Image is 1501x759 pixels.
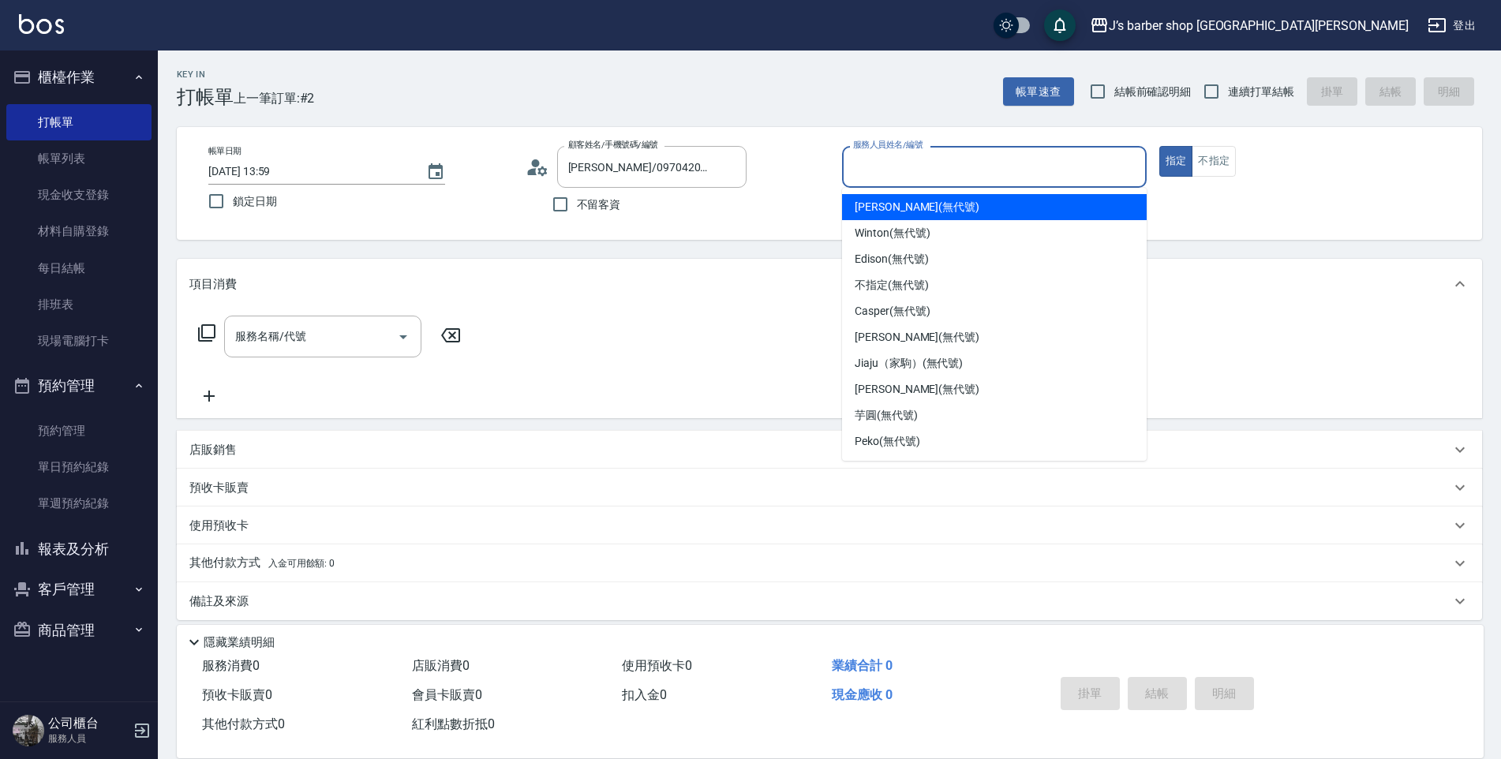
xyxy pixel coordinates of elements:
a: 預約管理 [6,413,152,449]
span: 鎖定日期 [233,193,277,210]
button: 帳單速查 [1003,77,1074,107]
a: 打帳單 [6,104,152,140]
span: 紅利點數折抵 0 [412,716,495,731]
button: 登出 [1421,11,1482,40]
button: 預約管理 [6,365,152,406]
button: Choose date, selected date is 2025-08-21 [417,153,455,191]
span: 上一筆訂單:#2 [234,88,315,108]
span: 其他付款方式 0 [202,716,285,731]
p: 店販銷售 [189,442,237,458]
button: 客戶管理 [6,569,152,610]
a: 材料自購登錄 [6,213,152,249]
h5: 公司櫃台 [48,716,129,731]
p: 服務人員 [48,731,129,746]
p: 隱藏業績明細 [204,634,275,651]
button: J’s barber shop [GEOGRAPHIC_DATA][PERSON_NAME] [1084,9,1415,42]
div: 其他付款方式入金可用餘額: 0 [177,544,1482,582]
span: 業績合計 0 [832,658,893,673]
h2: Key In [177,69,234,80]
a: 每日結帳 [6,250,152,286]
button: 報表及分析 [6,529,152,570]
a: 現金收支登錄 [6,177,152,213]
span: [PERSON_NAME] (無代號) [855,329,979,346]
h3: 打帳單 [177,86,234,108]
span: [PERSON_NAME] (無代號) [855,381,979,398]
a: 單日預約紀錄 [6,449,152,485]
div: 使用預收卡 [177,507,1482,544]
div: 店販銷售 [177,431,1482,469]
span: Jiaju（家駒） (無代號) [855,355,963,372]
p: 使用預收卡 [189,518,249,534]
span: 會員卡販賣 0 [412,687,482,702]
button: 商品管理 [6,610,152,651]
button: save [1044,9,1076,41]
label: 服務人員姓名/編號 [853,139,923,151]
p: 項目消費 [189,276,237,293]
span: 連續打單結帳 [1228,84,1294,100]
div: J’s barber shop [GEOGRAPHIC_DATA][PERSON_NAME] [1109,16,1409,36]
span: Peko (無代號) [855,433,920,450]
span: 現金應收 0 [832,687,893,702]
span: 預收卡販賣 0 [202,687,272,702]
button: Open [391,324,416,350]
span: 芋圓 (無代號) [855,407,918,424]
span: 使用預收卡 0 [622,658,692,673]
p: 其他付款方式 [189,555,335,572]
div: 預收卡販賣 [177,469,1482,507]
img: Person [13,715,44,746]
span: [PERSON_NAME] (無代號) [855,199,979,215]
span: 店販消費 0 [412,658,470,673]
button: 櫃檯作業 [6,57,152,98]
a: 排班表 [6,286,152,323]
span: 結帳前確認明細 [1114,84,1192,100]
span: 服務消費 0 [202,658,260,673]
img: Logo [19,14,64,34]
span: 入金可用餘額: 0 [268,558,335,569]
a: 帳單列表 [6,140,152,177]
a: 單週預約紀錄 [6,485,152,522]
button: 不指定 [1192,146,1236,177]
span: Casper (無代號) [855,303,930,320]
label: 帳單日期 [208,145,241,157]
input: YYYY/MM/DD hh:mm [208,159,410,185]
div: 備註及來源 [177,582,1482,620]
span: Winton (無代號) [855,225,930,241]
p: 備註及來源 [189,593,249,610]
span: Edison (無代號) [855,251,928,267]
a: 現場電腦打卡 [6,323,152,359]
p: 預收卡販賣 [189,480,249,496]
span: 扣入金 0 [622,687,667,702]
span: 不留客資 [577,196,621,213]
label: 顧客姓名/手機號碼/編號 [568,139,658,151]
span: 不指定 (無代號) [855,277,929,294]
div: 項目消費 [177,259,1482,309]
button: 指定 [1159,146,1193,177]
